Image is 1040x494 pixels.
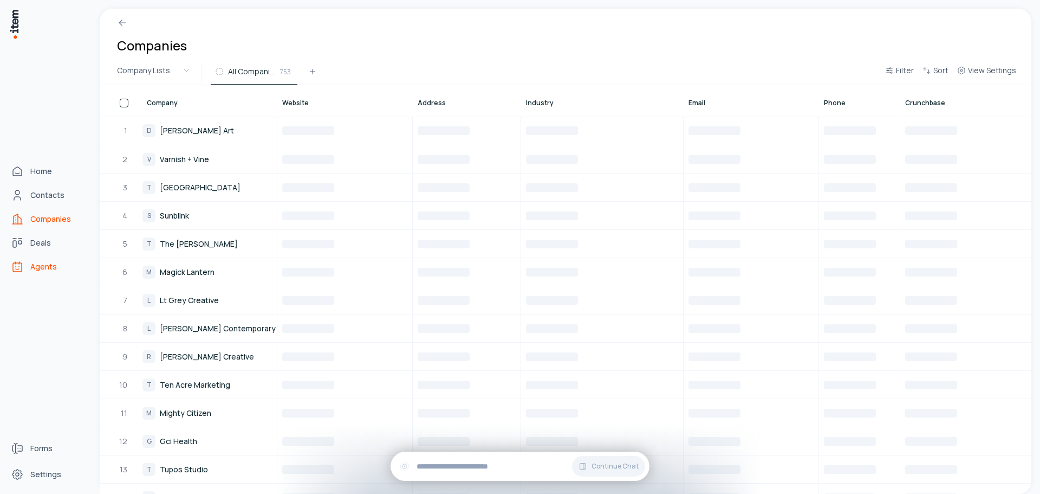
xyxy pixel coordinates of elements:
span: Companies [30,214,71,224]
span: 6 [122,267,128,278]
a: T[GEOGRAPHIC_DATA] [142,174,276,201]
a: TTen Acre Marketing [142,371,276,398]
div: L [142,294,155,307]
h1: Companies [117,37,187,54]
button: Continue Chat [572,456,645,477]
span: Phone [824,99,846,107]
span: Company [147,99,178,107]
div: S [142,209,155,222]
button: All Companies753 [211,65,297,85]
a: SSunblink [142,202,276,229]
span: Settings [30,469,61,480]
span: 8 [123,323,128,334]
div: R [142,350,155,363]
span: Email [688,99,705,107]
a: GGci Health [142,428,276,454]
div: T [142,238,155,251]
span: Deals [30,238,51,248]
span: 1 [124,125,128,136]
button: Filter [881,64,918,84]
a: Forms [6,438,89,459]
span: Continue Chat [591,462,639,471]
span: 11 [121,408,128,419]
div: D [142,124,155,137]
span: Forms [30,443,53,454]
button: View Settings [953,64,1020,84]
div: T [142,463,155,476]
span: 9 [122,351,128,362]
a: MMighty Citizen [142,400,276,426]
span: 10 [119,380,128,390]
span: 12 [119,436,128,447]
a: TThe [PERSON_NAME] [142,230,276,257]
div: Continue Chat [391,452,649,481]
a: LLt Grey Creative [142,287,276,313]
div: G [142,435,155,448]
a: Agents [6,256,89,278]
span: 13 [120,464,128,475]
a: L[PERSON_NAME] Contemporary [142,315,276,342]
button: Sort [918,64,953,84]
span: 2 [122,154,128,165]
a: VVarnish + Vine [142,146,276,172]
a: Settings [6,464,89,485]
a: Companies [6,208,89,230]
span: Contacts [30,190,64,201]
div: M [142,407,155,420]
a: Contacts [6,184,89,206]
div: T [142,378,155,392]
div: L [142,322,155,335]
span: All Companies [228,66,278,77]
a: Home [6,161,89,182]
a: D[PERSON_NAME] Art [142,117,276,144]
img: Item Brain Logo [9,9,19,40]
div: T [142,181,155,194]
a: TTupos Studio [142,456,276,483]
span: Website [282,99,309,107]
a: deals [6,232,89,254]
span: 753 [280,67,291,76]
span: 7 [123,295,128,306]
span: 5 [123,239,128,249]
a: MMagick Lantern [142,259,276,285]
span: 4 [122,210,128,221]
span: Industry [526,99,554,107]
span: 3 [123,182,128,193]
span: View Settings [968,65,1016,76]
span: Agents [30,261,57,272]
div: V [142,153,155,166]
span: Sort [933,65,948,76]
a: R[PERSON_NAME] Creative [142,343,276,370]
span: Home [30,166,52,177]
span: Address [418,99,446,107]
span: Crunchbase [905,99,945,107]
span: Filter [896,65,914,76]
div: M [142,266,155,279]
